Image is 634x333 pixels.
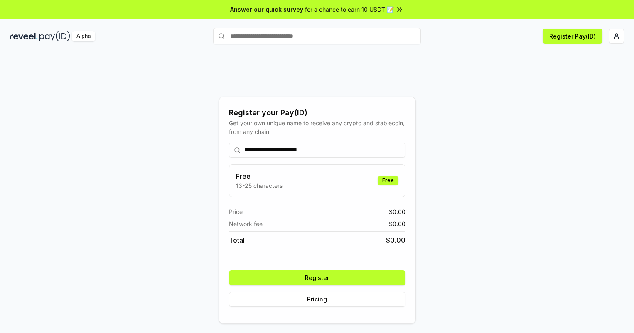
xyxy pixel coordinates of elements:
[389,219,405,228] span: $ 0.00
[378,176,398,185] div: Free
[389,207,405,216] span: $ 0.00
[236,171,283,181] h3: Free
[229,119,405,136] div: Get your own unique name to receive any crypto and stablecoin, from any chain
[229,270,405,285] button: Register
[229,235,245,245] span: Total
[10,31,38,41] img: reveel_dark
[236,181,283,190] p: 13-25 characters
[229,207,243,216] span: Price
[39,31,70,41] img: pay_id
[305,5,394,14] span: for a chance to earn 10 USDT 📝
[229,219,263,228] span: Network fee
[72,31,95,41] div: Alpha
[229,292,405,307] button: Pricing
[229,107,405,119] div: Register your Pay(ID)
[230,5,303,14] span: Answer our quick survey
[543,29,602,44] button: Register Pay(ID)
[386,235,405,245] span: $ 0.00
